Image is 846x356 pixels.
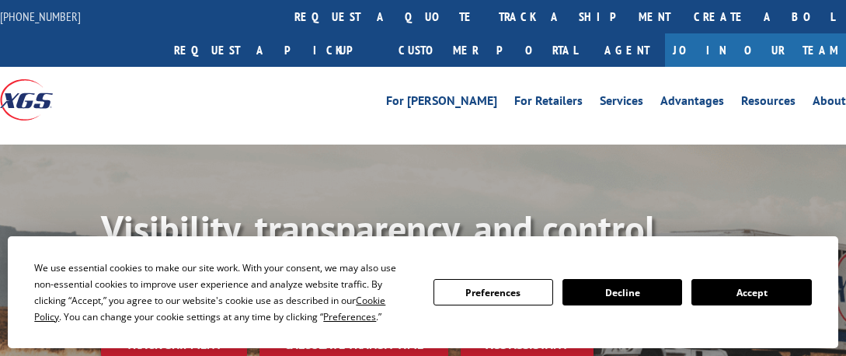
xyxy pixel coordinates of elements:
[8,236,838,348] div: Cookie Consent Prompt
[665,33,846,67] a: Join Our Team
[101,204,656,298] b: Visibility, transparency, and control for your entire supply chain.
[562,279,682,305] button: Decline
[660,95,724,112] a: Advantages
[741,95,796,112] a: Resources
[433,279,553,305] button: Preferences
[600,95,643,112] a: Services
[589,33,665,67] a: Agent
[514,95,583,112] a: For Retailers
[162,33,387,67] a: Request a pickup
[323,310,376,323] span: Preferences
[34,260,414,325] div: We use essential cookies to make our site work. With your consent, we may also use non-essential ...
[813,95,846,112] a: About
[691,279,811,305] button: Accept
[387,33,589,67] a: Customer Portal
[386,95,497,112] a: For [PERSON_NAME]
